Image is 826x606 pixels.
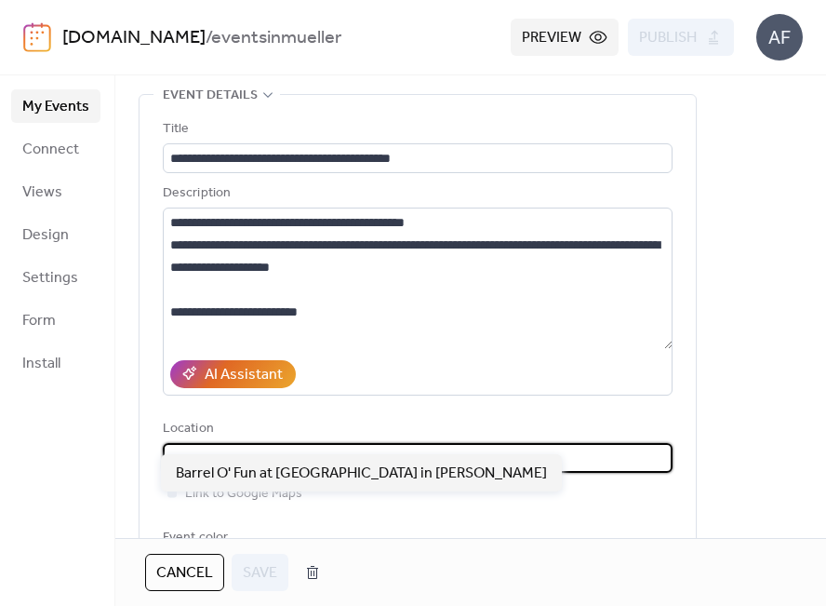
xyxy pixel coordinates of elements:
[11,218,100,251] a: Design
[522,27,581,49] span: Preview
[206,20,211,56] b: /
[62,20,206,56] a: [DOMAIN_NAME]
[22,353,60,375] span: Install
[163,85,258,107] span: Event details
[22,224,69,247] span: Design
[511,19,619,56] button: Preview
[22,182,62,204] span: Views
[11,132,100,166] a: Connect
[22,267,78,290] span: Settings
[205,364,283,386] div: AI Assistant
[11,89,100,123] a: My Events
[170,360,296,388] button: AI Assistant
[11,303,100,337] a: Form
[185,483,302,505] span: Link to Google Maps
[22,310,56,332] span: Form
[22,139,79,161] span: Connect
[23,22,51,52] img: logo
[145,554,224,591] button: Cancel
[211,20,341,56] b: eventsinmueller
[163,527,312,549] div: Event color
[22,96,89,118] span: My Events
[756,14,803,61] div: AF
[163,182,669,205] div: Description
[163,118,669,141] div: Title
[11,175,100,209] a: Views
[163,418,669,440] div: Location
[156,562,213,585] span: Cancel
[11,261,100,294] a: Settings
[11,346,100,380] a: Install
[176,463,547,485] span: Barrel O' Fun at [GEOGRAPHIC_DATA] in [PERSON_NAME]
